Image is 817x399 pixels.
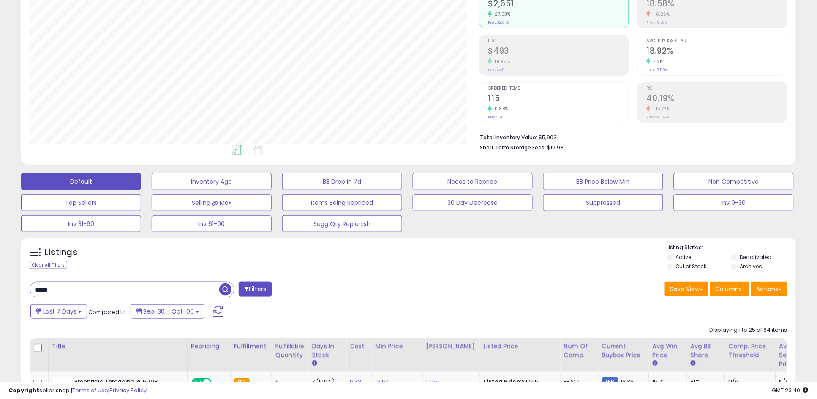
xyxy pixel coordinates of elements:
[413,173,533,190] button: Needs to Reprice
[30,261,67,269] div: Clear All Filters
[239,282,272,297] button: Filters
[716,285,742,293] span: Columns
[480,144,546,151] b: Short Term Storage Fees:
[691,360,696,367] small: Avg BB Share.
[30,304,87,319] button: Last 7 Days
[676,263,707,270] label: Out of Stock
[282,194,402,211] button: Items Being Repriced
[275,342,305,360] div: Fulfillable Quantity
[312,360,317,367] small: Days In Stock.
[543,194,663,211] button: Suppressed
[488,115,503,120] small: Prev: 114
[651,106,670,112] small: -15.73%
[492,58,510,65] small: 19.95%
[676,253,692,261] label: Active
[772,386,809,394] span: 2025-10-14 23:40 GMT
[480,134,538,141] b: Total Inventory Value:
[492,106,509,112] small: 0.88%
[651,58,665,65] small: 7.81%
[647,115,670,120] small: Prev: 47.69%
[488,94,629,105] h2: 115
[751,282,787,296] button: Actions
[492,11,511,17] small: 27.93%
[667,244,796,252] p: Listing States:
[43,307,76,316] span: Last 7 Days
[484,342,557,351] div: Listed Price
[674,173,794,190] button: Non Competitive
[21,215,141,232] button: Inv 31-60
[488,39,629,44] span: Profit
[647,46,787,58] h2: 18.92%
[488,46,629,58] h2: $493
[488,20,509,25] small: Prev: $2,072
[282,173,402,190] button: BB Drop in 7d
[8,387,147,395] div: seller snap | |
[653,342,684,360] div: Avg Win Price
[647,39,787,44] span: Avg. Buybox Share
[602,342,645,360] div: Current Buybox Price
[647,94,787,105] h2: 40.19%
[8,386,39,394] strong: Copyright
[729,342,772,360] div: Comp. Price Threshold
[191,342,227,351] div: Repricing
[152,194,272,211] button: Selling @ Max
[152,215,272,232] button: Inv 61-90
[45,247,77,259] h5: Listings
[152,173,272,190] button: Inventory Age
[234,342,268,351] div: Fulfillment
[488,86,629,91] span: Ordered Items
[651,11,670,17] small: -6.26%
[480,132,781,142] li: $5,903
[674,194,794,211] button: Inv 0-30
[543,173,663,190] button: BB Price Below Min
[647,86,787,91] span: ROI
[647,67,668,72] small: Prev: 17.55%
[72,386,108,394] a: Terms of Use
[376,342,419,351] div: Min Price
[21,194,141,211] button: Top Sellers
[691,342,722,360] div: Avg BB Share
[350,342,368,351] div: Cost
[710,326,787,334] div: Displaying 1 to 25 of 84 items
[426,342,477,351] div: [PERSON_NAME]
[653,360,658,367] small: Avg Win Price.
[740,263,763,270] label: Archived
[52,342,184,351] div: Title
[88,308,127,316] span: Compared to:
[312,342,343,360] div: Days In Stock
[547,143,564,151] span: $19.98
[779,342,810,369] div: Avg Selling Price
[740,253,772,261] label: Deactivated
[21,173,141,190] button: Default
[488,67,505,72] small: Prev: $411
[413,194,533,211] button: 30 Day Decrease
[109,386,147,394] a: Privacy Policy
[131,304,204,319] button: Sep-30 - Oct-06
[564,342,595,360] div: Num of Comp.
[710,282,750,296] button: Columns
[665,282,709,296] button: Save View
[143,307,194,316] span: Sep-30 - Oct-06
[282,215,402,232] button: Sugg Qty Replenish
[647,20,668,25] small: Prev: 19.82%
